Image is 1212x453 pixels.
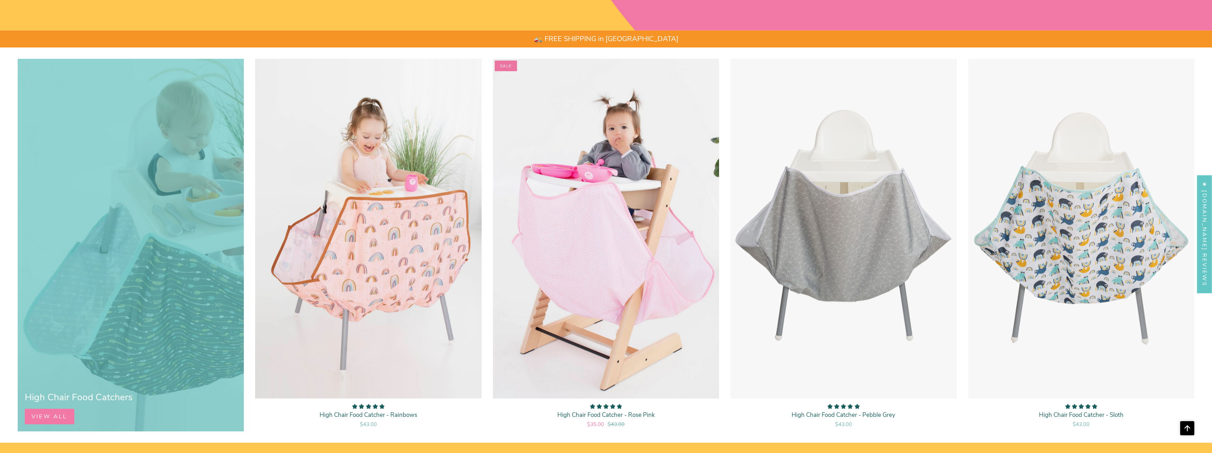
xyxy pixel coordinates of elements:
p: High Chair Food Catcher - Rainbows [262,411,474,419]
a: VIEW ALL [25,409,74,424]
span: $43.00 [608,421,625,428]
button: Scroll to top [1180,421,1194,435]
a: High Chair Food Catcher - Rose Pink [500,404,712,428]
p: 🚚 FREE SHIPPING in [GEOGRAPHIC_DATA] [534,34,678,44]
a: High Chair Food Catcher - Rose Pink [493,59,719,398]
span: $35.00 [587,421,604,428]
a: High Chair Food Catcher - Rainbows [255,59,481,398]
span: VIEW ALL [31,413,68,420]
span: Sale [495,61,517,72]
div: Click to open Judge.me floating reviews tab [1197,175,1212,293]
strong: High Chair Food Catchers [25,391,133,403]
span: $43.00 [835,421,852,428]
a: High Chair Food Catcher - Rainbows [262,404,474,428]
span: $43.00 [360,421,377,428]
span: $43.00 [1073,421,1090,428]
a: High Chair Food Catcher - Sloth [968,59,1194,398]
p: High Chair Food Catcher - Pebble Grey [737,411,949,419]
a: High Chair Food Catcher - Sloth [975,404,1187,428]
a: High Chair Food Catcher - Pebble Grey [730,59,957,398]
a: High Chair Food Catcher - Pebble Grey [737,404,949,428]
p: High Chair Food Catcher - Sloth [975,411,1187,419]
p: High Chair Food Catcher - Rose Pink [500,411,712,419]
